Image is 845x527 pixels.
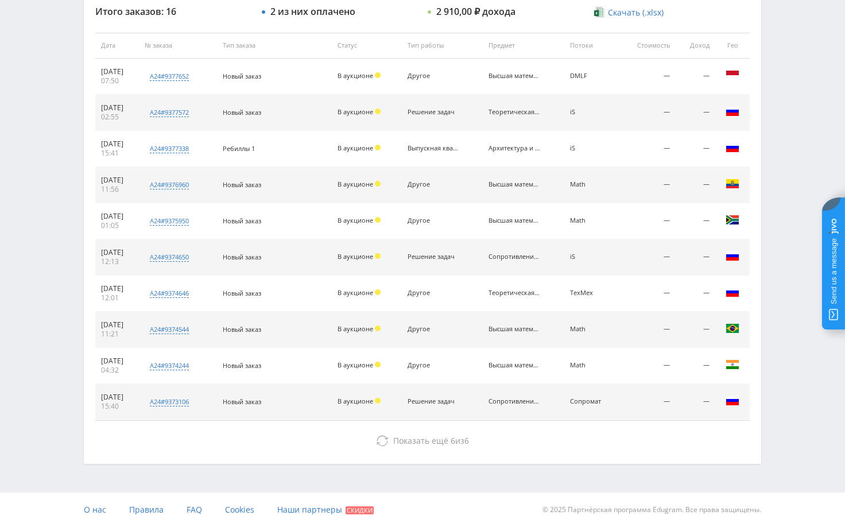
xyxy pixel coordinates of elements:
div: Решение задач [408,398,459,405]
div: Решение задач [408,108,459,116]
td: — [619,384,676,420]
div: Сопротивление материалов [489,253,540,261]
div: Math [570,181,613,188]
td: — [619,95,676,131]
td: — [676,348,715,384]
th: Доход [676,33,715,59]
span: Новый заказ [223,180,261,189]
td: — [676,167,715,203]
span: В аукционе [338,180,373,188]
div: [DATE] [101,212,133,221]
a: Наши партнеры Скидки [277,493,374,527]
th: № заказа [139,33,217,59]
div: 02:55 [101,113,133,122]
span: Новый заказ [223,397,261,406]
div: iS [570,253,613,261]
div: a24#9374646 [150,289,189,298]
th: Дата [95,33,139,59]
img: rus.png [726,285,739,299]
a: Скачать (.xlsx) [594,7,663,18]
span: Новый заказ [223,253,261,261]
div: 01:05 [101,221,133,230]
div: [DATE] [101,139,133,149]
div: 11:56 [101,185,133,194]
span: Новый заказ [223,72,261,80]
div: 07:50 [101,76,133,86]
div: 11:21 [101,330,133,339]
span: В аукционе [338,324,373,333]
span: В аукционе [338,397,373,405]
a: Правила [129,493,164,527]
div: Другое [408,325,459,333]
div: [DATE] [101,284,133,293]
div: [DATE] [101,103,133,113]
span: Показать ещё [393,435,448,446]
span: Холд [375,181,381,187]
th: Тип заказа [217,33,332,59]
span: В аукционе [338,252,373,261]
button: Показать ещё 6из6 [95,429,750,452]
div: [DATE] [101,393,133,402]
td: — [619,203,676,239]
div: Итого заказов: 16 [95,6,250,17]
a: О нас [84,493,106,527]
span: Новый заказ [223,325,261,334]
img: ind.png [726,358,739,371]
td: — [619,276,676,312]
div: Высшая математика [489,325,540,333]
span: Новый заказ [223,216,261,225]
span: В аукционе [338,216,373,224]
td: — [619,167,676,203]
span: В аукционе [338,288,373,297]
div: a24#9374650 [150,253,189,262]
span: 6 [464,435,469,446]
span: В аукционе [338,71,373,80]
span: FAQ [187,504,202,515]
div: 15:41 [101,149,133,158]
img: zaf.png [726,213,739,227]
div: [DATE] [101,248,133,257]
div: Высшая математика [489,72,540,80]
th: Стоимость [619,33,676,59]
span: Правила [129,504,164,515]
div: Сопротивление материалов [489,398,540,405]
div: a24#9377338 [150,144,189,153]
span: Холд [375,289,381,295]
div: iS [570,145,613,152]
span: Холд [375,325,381,331]
td: — [676,203,715,239]
span: Холд [375,217,381,223]
div: Другое [408,72,459,80]
div: Высшая математика [489,217,540,224]
div: Math [570,325,613,333]
div: Высшая математика [489,362,540,369]
td: — [619,59,676,95]
div: a24#9376960 [150,180,189,189]
div: Теоретическая механика [489,108,540,116]
span: О нас [84,504,106,515]
th: Предмет [483,33,564,59]
td: — [619,131,676,167]
div: iS [570,108,613,116]
span: Скачать (.xlsx) [608,8,664,17]
td: — [676,276,715,312]
div: [DATE] [101,176,133,185]
img: rus.png [726,104,739,118]
span: Холд [375,72,381,78]
img: rus.png [726,141,739,154]
img: ecu.png [726,177,739,191]
span: Новый заказ [223,289,261,297]
td: — [619,312,676,348]
span: Холд [375,145,381,150]
span: Ребиллы 1 [223,144,255,153]
img: xlsx [594,6,604,18]
span: В аукционе [338,107,373,116]
div: [DATE] [101,356,133,366]
td: — [676,59,715,95]
td: — [676,384,715,420]
div: Другое [408,289,459,297]
div: [DATE] [101,320,133,330]
span: В аукционе [338,361,373,369]
span: Новый заказ [223,108,261,117]
td: — [676,239,715,276]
